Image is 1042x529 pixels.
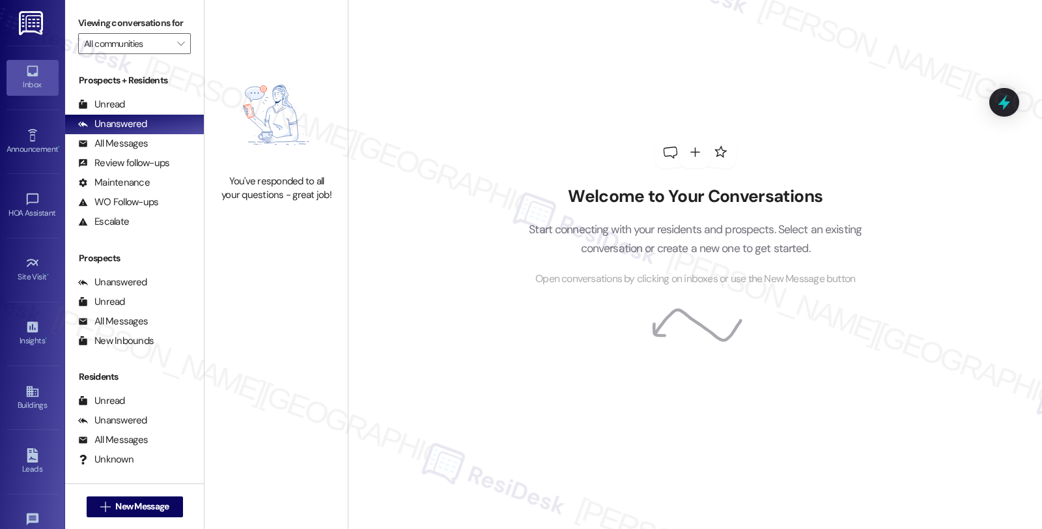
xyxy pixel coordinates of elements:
[45,334,47,343] span: •
[47,270,49,279] span: •
[78,98,125,111] div: Unread
[509,186,882,207] h2: Welcome to Your Conversations
[78,394,125,408] div: Unread
[177,38,184,49] i: 
[65,251,204,265] div: Prospects
[78,276,147,289] div: Unanswered
[78,453,134,466] div: Unknown
[7,252,59,287] a: Site Visit •
[78,295,125,309] div: Unread
[19,11,46,35] img: ResiDesk Logo
[7,380,59,416] a: Buildings
[78,156,169,170] div: Review follow-ups
[78,13,191,33] label: Viewing conversations for
[78,414,147,427] div: Unanswered
[78,137,148,150] div: All Messages
[78,433,148,447] div: All Messages
[115,500,169,513] span: New Message
[78,176,150,190] div: Maintenance
[219,62,333,167] img: empty-state
[78,195,158,209] div: WO Follow-ups
[58,143,60,152] span: •
[100,502,110,512] i: 
[78,215,129,229] div: Escalate
[7,316,59,351] a: Insights •
[65,74,204,87] div: Prospects + Residents
[7,60,59,95] a: Inbox
[7,188,59,223] a: HOA Assistant
[219,175,333,203] div: You've responded to all your questions - great job!
[78,117,147,131] div: Unanswered
[78,334,154,348] div: New Inbounds
[78,315,148,328] div: All Messages
[7,444,59,479] a: Leads
[535,271,855,287] span: Open conversations by clicking on inboxes or use the New Message button
[84,33,170,54] input: All communities
[65,370,204,384] div: Residents
[87,496,183,517] button: New Message
[509,220,882,257] p: Start connecting with your residents and prospects. Select an existing conversation or create a n...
